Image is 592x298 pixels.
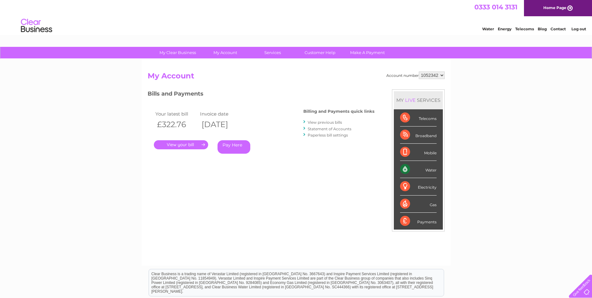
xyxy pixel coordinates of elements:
[400,127,437,144] div: Broadband
[199,47,251,58] a: My Account
[148,72,445,83] h2: My Account
[400,213,437,230] div: Payments
[400,178,437,195] div: Electricity
[198,110,243,118] td: Invoice date
[394,91,443,109] div: MY SERVICES
[482,27,494,31] a: Water
[342,47,393,58] a: Make A Payment
[400,196,437,213] div: Gas
[198,118,243,131] th: [DATE]
[571,27,586,31] a: Log out
[538,27,547,31] a: Blog
[294,47,346,58] a: Customer Help
[386,72,445,79] div: Account number
[303,109,374,114] h4: Billing and Payments quick links
[154,110,199,118] td: Your latest bill
[149,3,444,30] div: Clear Business is a trading name of Verastar Limited (registered in [GEOGRAPHIC_DATA] No. 3667643...
[400,109,437,127] div: Telecoms
[308,120,342,125] a: View previous bills
[308,133,348,137] a: Paperless bill settings
[474,3,517,11] a: 0333 014 3131
[400,161,437,178] div: Water
[404,97,417,103] div: LIVE
[218,140,250,154] a: Pay Here
[515,27,534,31] a: Telecoms
[247,47,298,58] a: Services
[550,27,566,31] a: Contact
[308,127,351,131] a: Statement of Accounts
[148,89,374,100] h3: Bills and Payments
[400,144,437,161] div: Mobile
[154,140,208,149] a: .
[152,47,203,58] a: My Clear Business
[154,118,199,131] th: £322.76
[21,16,52,35] img: logo.png
[498,27,511,31] a: Energy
